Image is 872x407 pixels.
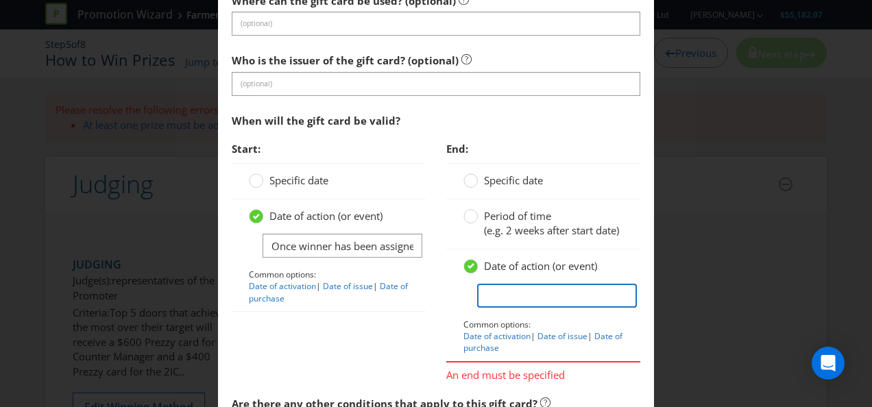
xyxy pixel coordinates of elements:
a: Date of purchase [249,280,408,304]
span: Period of time [484,209,551,223]
span: Date of action (or event) [484,259,597,273]
span: Specific date [269,173,328,187]
a: Date of activation [249,280,316,292]
span: (e.g. 2 weeks after start date) [484,223,619,237]
span: | [316,280,321,292]
span: | [531,330,535,342]
span: Date of action (or event) [269,209,383,223]
span: Start: [232,142,261,156]
div: Open Intercom Messenger [812,347,845,380]
span: Specific date [484,173,543,187]
a: Date of issue [323,280,373,292]
span: | [588,330,592,342]
span: Common options: [249,269,316,280]
span: | [373,280,378,292]
a: Date of issue [537,330,588,342]
span: When will the gift card be valid? [232,114,400,127]
span: End: [446,142,468,156]
a: Date of purchase [463,330,622,354]
a: Date of activation [463,330,531,342]
span: Who is the issuer of the gift card? (optional) [232,53,459,67]
span: An end must be specified [446,362,640,382]
span: Common options: [463,319,531,330]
